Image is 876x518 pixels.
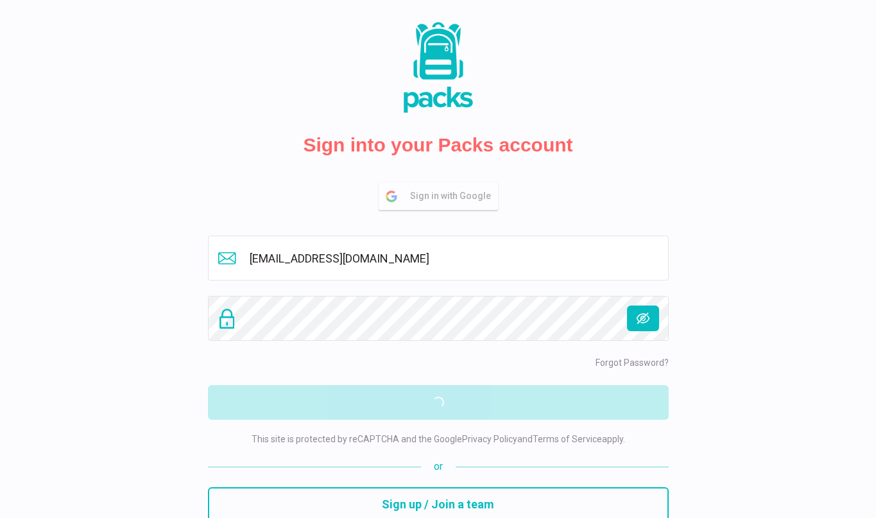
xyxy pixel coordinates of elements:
[421,459,456,474] span: or
[374,19,502,116] img: Packs Logo
[596,358,669,368] a: Forgot Password?
[462,434,517,444] a: Privacy Policy
[533,434,602,444] a: Terms of Service
[303,134,572,157] h2: Sign into your Packs account
[410,183,497,209] span: Sign in with Google
[208,236,669,281] input: Email address
[252,433,625,446] p: This site is protected by reCAPTCHA and the Google and apply.
[379,182,498,210] button: Sign in with Google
